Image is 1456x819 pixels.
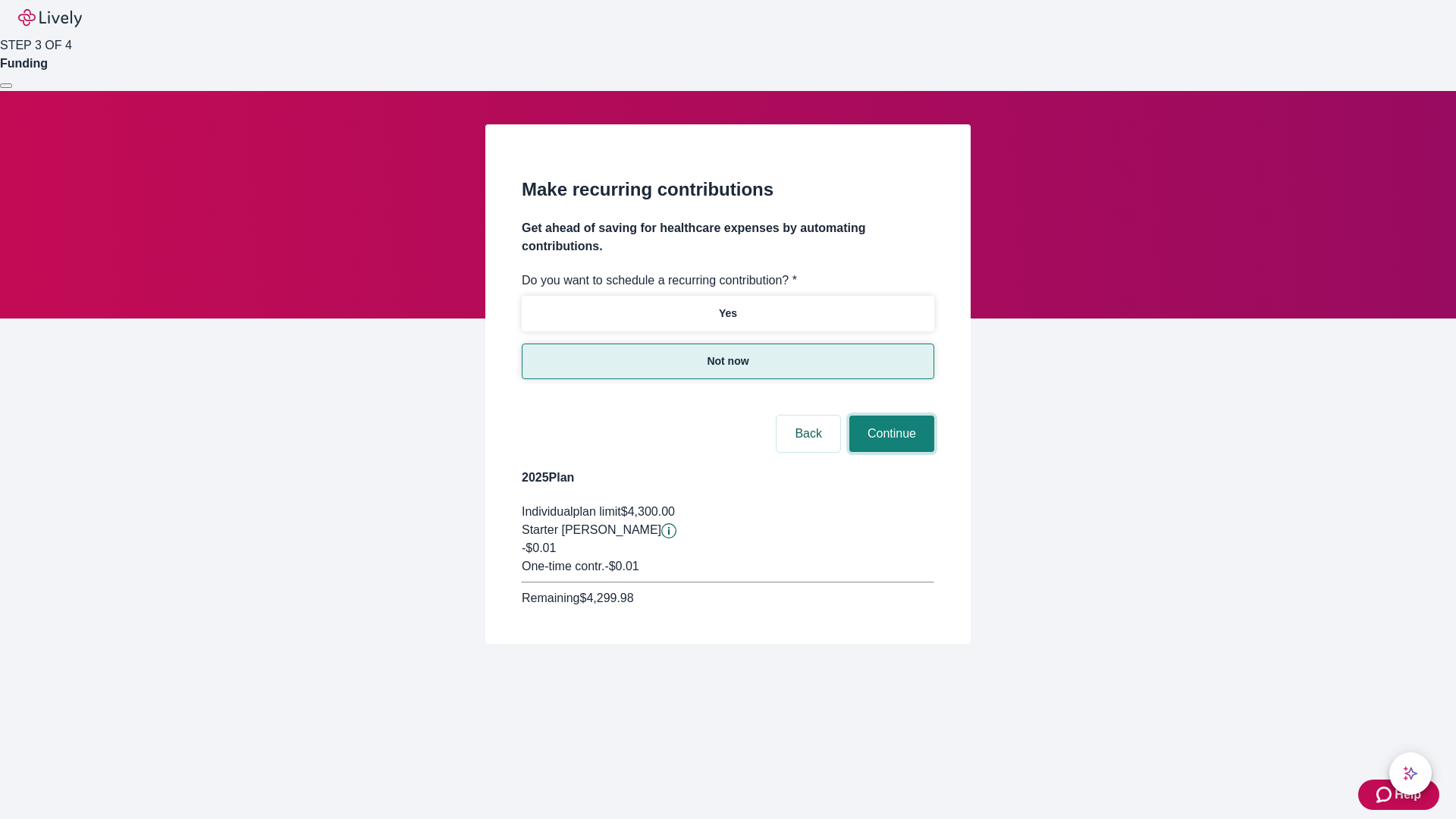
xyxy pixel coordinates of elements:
svg: Lively AI Assistant [1403,766,1418,781]
span: $4,300.00 [621,505,675,518]
span: - $0.01 [604,560,639,573]
button: Yes [522,296,934,331]
h4: 2025 Plan [522,469,934,487]
button: Zendesk support iconHelp [1358,780,1439,810]
span: Individual plan limit [522,505,621,518]
h4: Get ahead of saving for healthcare expenses by automating contributions. [522,219,934,256]
svg: Starter penny details [661,523,676,538]
span: $4,299.98 [579,591,633,604]
button: chat [1389,752,1432,795]
span: Starter [PERSON_NAME] [522,523,661,536]
span: One-time contr. [522,560,604,573]
button: Continue [849,416,934,452]
label: Do you want to schedule a recurring contribution? * [522,271,797,290]
span: Help [1395,786,1421,804]
span: Remaining [522,591,579,604]
img: Lively [18,9,82,27]
svg: Zendesk support icon [1376,786,1395,804]
p: Yes [719,306,737,322]
button: Not now [522,344,934,379]
span: -$0.01 [522,541,556,554]
button: Back [777,416,840,452]
h2: Make recurring contributions [522,176,934,203]
button: Lively will contribute $0.01 to establish your account [661,523,676,538]
p: Not now [707,353,748,369]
